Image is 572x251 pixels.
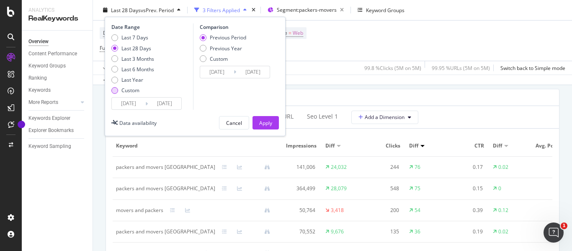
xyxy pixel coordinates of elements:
div: 99.95 % URLs ( 5M on 5M ) [432,64,490,71]
div: 0.19 [451,228,483,235]
div: 76 [415,163,420,171]
input: Start Date [112,98,145,109]
span: Web [293,27,303,39]
div: Custom [210,55,228,62]
div: 75 [415,185,420,192]
div: 0 [498,185,501,192]
div: Explorer Bookmarks [28,126,74,135]
span: Impressions [283,142,317,150]
div: packers and movers hyderabad [116,163,215,171]
div: Apply [259,119,272,126]
div: Overview [28,37,49,46]
span: = [289,29,291,36]
span: Device [103,29,119,36]
div: Last 6 Months [121,66,154,73]
div: Last 7 Days [111,34,154,41]
div: 28,079 [331,185,347,192]
div: Last 28 Days [111,44,154,52]
span: Add a Dimension [358,114,405,121]
div: packers and movers delhi [116,228,215,235]
div: 141,006 [283,163,315,171]
a: Ranking [28,74,87,83]
div: 364,499 [283,185,315,192]
div: Last 28 Days [121,44,151,52]
div: 54 [415,207,420,214]
button: Keyword Groups [354,3,408,17]
div: Analytics [28,7,86,14]
div: Ranking [28,74,47,83]
div: 200 [367,207,399,214]
div: Content Performance [28,49,77,58]
div: Date Range [111,23,191,31]
a: Content Performance [28,49,87,58]
div: 8.45 [535,163,567,171]
div: Tooltip anchor [18,121,25,128]
div: 0.02 [498,228,508,235]
div: Previous Period [210,34,246,41]
span: 1 [561,223,567,229]
a: Keyword Sampling [28,142,87,151]
a: Keyword Groups [28,62,87,70]
a: Keywords Explorer [28,114,87,123]
div: 0.39 [451,207,483,214]
span: Keyword [116,142,275,150]
div: 70,552 [283,228,315,235]
div: 548 [367,185,399,192]
span: Diff [325,142,335,150]
div: 0.02 [498,163,508,171]
div: Keywords Explorer [28,114,70,123]
button: Cancel [219,116,249,129]
div: Custom [121,87,139,94]
span: Last 28 Days [111,6,141,13]
div: 0.12 [498,207,508,214]
span: Clicks [367,142,400,150]
div: 135 [367,228,399,235]
div: movers and packers [116,207,163,214]
div: Last 3 Months [121,55,154,62]
div: 3 Filters Applied [203,6,240,13]
span: Segment: packers-movers [277,6,337,13]
div: 50,764 [283,207,315,214]
div: Last 3 Months [111,55,154,62]
div: Previous Year [210,44,242,52]
div: Keyword Groups [28,62,66,70]
div: 9,676 [331,228,344,235]
input: End Date [148,98,181,109]
a: Keywords [28,86,87,95]
div: Last 6 Months [111,66,154,73]
a: Overview [28,37,87,46]
div: 13.21 [535,207,567,214]
div: Previous Year [200,44,246,52]
div: Previous Period [200,34,246,41]
div: 0.17 [451,163,483,171]
div: More Reports [28,98,58,107]
div: times [250,6,257,14]
span: Full URL [100,44,118,52]
iframe: Intercom live chat [544,223,564,243]
div: 244 [367,163,399,171]
div: Last Year [111,76,154,83]
div: Switch back to Simple mode [500,64,565,71]
div: Data availability [119,119,157,126]
button: Apply [100,61,124,75]
button: Add a Dimension [351,111,418,124]
div: Custom [200,55,246,62]
div: Keywords [28,86,51,95]
div: packers and movers bangalore [116,185,215,192]
span: Diff [409,142,418,150]
input: Start Date [200,66,234,78]
button: Apply [253,116,279,129]
div: seo Level 1 [307,112,338,121]
div: 36 [415,228,420,235]
div: 99.8 % Clicks ( 5M on 5M ) [364,64,421,71]
span: Diff [493,142,502,150]
a: More Reports [28,98,78,107]
div: Cancel [226,119,242,126]
div: Keyword Sampling [28,142,71,151]
div: 3,418 [331,207,344,214]
a: Explorer Bookmarks [28,126,87,135]
button: Switch back to Simple mode [497,61,565,75]
div: RealKeywords [28,14,86,23]
div: 0.15 [451,185,483,192]
span: Avg. Position [535,142,568,150]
